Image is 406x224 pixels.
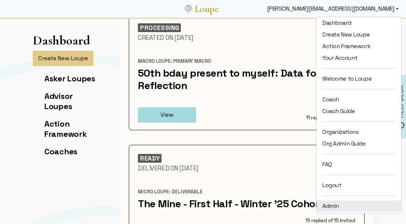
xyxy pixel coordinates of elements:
a: Asker Loupes [44,73,95,84]
a: Welcome to Loupe [317,73,401,85]
a: The Mine - First Half - Winter '25 Cohort [138,197,324,210]
div: Micro Loupe: Deliverable [138,189,355,195]
h1: Dashboard [33,33,90,48]
div: PROCESSING [138,23,181,32]
a: Admin [317,200,401,212]
a: Create New Loupe [317,29,401,40]
a: FAQ [317,159,401,170]
div: 15 replied of 15 invited [259,217,355,224]
button: Create New Loupe [33,51,93,66]
div: Created On [DATE] [138,34,355,42]
a: Org Admin Guide [317,138,401,150]
img: Loupe Logo [185,5,192,12]
a: Your Account [317,52,401,64]
a: Action Framework [317,40,401,52]
a: 50th bday present to myself: Data for Reflection [138,66,320,92]
div: READY [138,154,162,163]
div: Macro Loupe: Primary Macro [138,58,355,65]
a: Coach [317,94,401,105]
a: Action Framework [44,119,87,139]
div: 11 replied of 13 invited [259,115,355,121]
a: Loupe [192,2,221,16]
div: [PERSON_NAME][EMAIL_ADDRESS][DOMAIN_NAME] [264,1,402,16]
img: brightness_alert_FILL0_wght500_GRAD0_ops.svg [397,121,405,129]
a: Coach Guide [317,105,401,117]
div: Delivered On [DATE] [138,164,355,172]
a: Organizations [317,126,401,138]
app-left-page-nav: Dashboard [33,33,102,164]
ul: [PERSON_NAME][EMAIL_ADDRESS][DOMAIN_NAME] [317,5,401,212]
a: Dashboard [317,17,401,29]
button: View [138,107,196,123]
a: Logout [317,179,401,191]
a: Coaches [44,146,77,157]
a: Advisor Loupes [44,91,73,111]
